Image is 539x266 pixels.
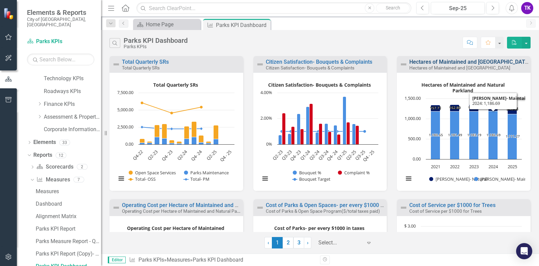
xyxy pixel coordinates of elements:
[337,134,340,144] path: Q4- 24, 0.77700078. Complaint %.
[112,60,120,68] img: Not Defined
[135,176,156,182] text: Total- OSS
[219,149,233,163] text: Q4 - 25
[355,125,359,144] path: Q2-25, 1.43884892. Complaint %.
[184,176,209,182] button: Show Total- PM
[344,170,370,176] text: Complaint %
[59,140,70,145] div: 33
[293,237,304,248] a: 3
[363,130,366,133] path: Q3-25, 1. Bouquet Target.
[266,208,380,214] small: Cost of Parks & Open Space Program($/total taxes paid)
[216,21,269,29] div: Parks KPI Dashboard
[138,257,164,263] a: Parks KPIs
[167,257,190,263] a: Measures
[36,213,101,219] div: Alignment Matrix
[280,130,366,133] g: Bouquet Target, series 3 of 3. Line with 11 data points.
[345,149,357,161] text: Q2-25
[141,126,203,130] g: Total- PM, series 4 of 4. Line with 13 data points.
[282,93,374,145] g: Complaint %, series 2 of 3. Bar series with 11 bars.
[162,124,167,138] path: Q3-23, 2,108. Open Space Services.
[36,163,73,171] a: Scorecards
[214,125,219,139] path: Q2-25, 2,031. Open Space Services.
[317,130,320,133] path: Q2-24, 1. Bouquet Target.
[409,208,482,214] small: Cost of Service per $1000 for Trees
[506,134,520,139] text: 1,111.27
[376,3,410,13] button: Search
[409,65,510,70] small: Hectares of Maintained and [GEOGRAPHIC_DATA]
[190,170,229,176] text: Parks Maintenance
[431,104,517,114] g: Regina- Natural , bar series 1 of 2 with 5 bars.
[280,130,283,133] path: Q2-23, 1. Bouquet Target.
[338,170,370,176] button: Show Complaint %
[280,149,293,161] text: Q3-23
[129,170,177,176] button: Show Open Space Services
[431,164,440,170] text: 2021
[214,139,219,144] path: Q2-25, 749. Parks Maintenance .
[319,123,322,144] path: Q2-24, 1.61290323. Complaint %.
[34,211,101,222] a: Alignment Matrix
[199,135,204,142] path: Q4- 24, 1,034. Open Space Services.
[354,149,366,161] text: Q3-25
[449,105,461,110] text: 162.80
[27,17,94,28] small: City of [GEOGRAPHIC_DATA], [GEOGRAPHIC_DATA]
[122,202,276,208] a: Operating Cost per Hectare of Maintained and Natural Parkland
[116,174,126,183] button: View chart menu, Total Quarterly SRs
[307,239,309,246] span: ›
[292,176,330,182] button: Show Bouquet Target
[177,143,182,144] path: Q1-24, 125. Parks Maintenance .
[140,139,145,143] path: Q4-22, 560. Open Space Services.
[206,143,211,144] path: Q1-25, 171. Parks Maintenance .
[160,149,174,162] text: Q4- 23
[274,225,364,231] text: Cost of Parks- per every $1000 in taxes
[36,201,101,207] div: Dashboard
[469,104,479,111] path: 2023, 168.25. Regina- Natural .
[177,141,182,143] path: Q1-24, 288. Open Space Services.
[405,115,421,121] text: 1,000.00
[450,105,459,111] path: 2022, 162.8. Regina- Natural .
[199,142,204,144] path: Q4- 24, 254. Parks Maintenance .
[268,82,371,88] text: Citizen Satisfaction- Bouquets & Complaints
[117,124,133,130] text: 2,500.00
[184,170,229,176] button: Show Parks Maintenance
[288,134,291,144] path: Q3-23, 0.81577158. Bouquet %.
[124,44,188,49] div: Parks KPIs
[122,59,169,65] a: Total Quarterly SRs
[297,114,300,144] path: Q4- 23, 2.35294118. Bouquet %.
[124,37,188,44] div: Parks KPI Dashboard
[155,137,160,144] path: Q2-23, 1,049. Parks Maintenance .
[300,129,304,144] path: Q4- 23, 1.17647059. Complaint %.
[128,176,156,182] button: Show Total- OSS
[413,156,421,162] text: 0.00
[328,131,331,144] path: Q3-24, 0.96793708. Complaint %.
[56,152,66,158] div: 12
[260,174,270,183] button: View chart menu, Citizen Satisfaction- Bouquets & Complaints
[192,121,197,137] path: Q3-24, 2,253. Open Space Services.
[334,125,337,144] path: Q4- 24, 1.47630148. Bouquet %.
[283,237,293,248] a: 2
[153,82,198,88] text: Total Quarterly SRs
[467,132,481,137] text: 1,183.19
[135,170,176,176] text: Open Space Services
[431,2,485,14] button: Sep-25
[400,204,408,212] img: Not Defined
[257,80,382,189] svg: Interactive chart
[44,126,101,134] a: Corporate Information Governance KPIs
[170,112,173,114] path: Q4- 23, 4,542. Total- OSS.
[308,148,321,161] text: Q2-24
[409,59,530,65] a: Hectares of Maintained and [GEOGRAPHIC_DATA]
[36,226,101,232] div: Parks KPI Report
[162,138,167,144] path: Q3-23, 834. Parks Maintenance .
[436,176,487,182] text: [PERSON_NAME]- Natural
[200,127,203,130] path: Q4- 24, 2,267. Total- PM.
[293,170,321,176] button: Show Bouquet %
[508,164,517,170] text: 2025
[488,105,499,110] text: 168.25
[266,59,372,65] a: Citizen Satisfaction- Bouquets & Complaints
[108,257,126,263] span: Editor
[141,101,144,104] path: Q4-22, 6,023. Total- OSS.
[429,132,443,137] text: 1,180.65
[448,132,462,137] text: 1,181.49
[488,164,498,170] text: 2024
[267,239,269,246] span: ‹
[27,8,94,17] span: Elements & Reports
[34,248,101,259] a: Parks KPI Report (Copy)- AM Network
